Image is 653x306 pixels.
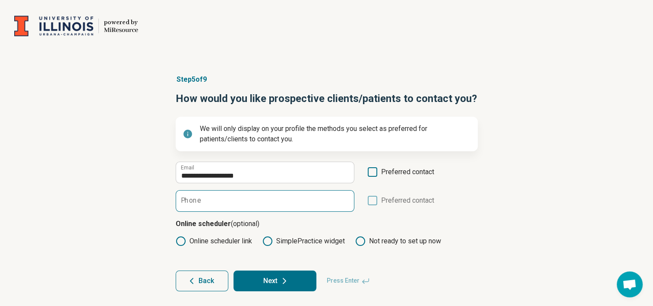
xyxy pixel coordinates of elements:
[200,124,471,144] p: We will only display on your profile the methods you select as preferred for patients/clients to ...
[14,16,138,36] a: University of Illinois at Urbana-Champaignpowered by
[181,197,201,204] label: Phone
[104,19,138,26] div: powered by
[617,271,643,297] div: Open chat
[176,74,478,85] p: Step 5 of 9
[176,219,478,229] p: Online scheduler
[262,236,345,246] label: SimplePractice widget
[176,92,478,106] h1: How would you like prospective clients/patients to contact you?
[199,277,214,284] span: Back
[181,165,194,170] label: Email
[355,236,441,246] label: Not ready to set up now
[176,236,252,246] label: Online scheduler link
[233,271,316,291] button: Next
[322,271,375,291] span: Press Enter
[231,220,259,228] span: (optional)
[176,271,228,291] button: Back
[14,16,93,36] img: University of Illinois at Urbana-Champaign
[381,167,434,183] span: Preferred contact
[381,195,434,212] span: Preferred contact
